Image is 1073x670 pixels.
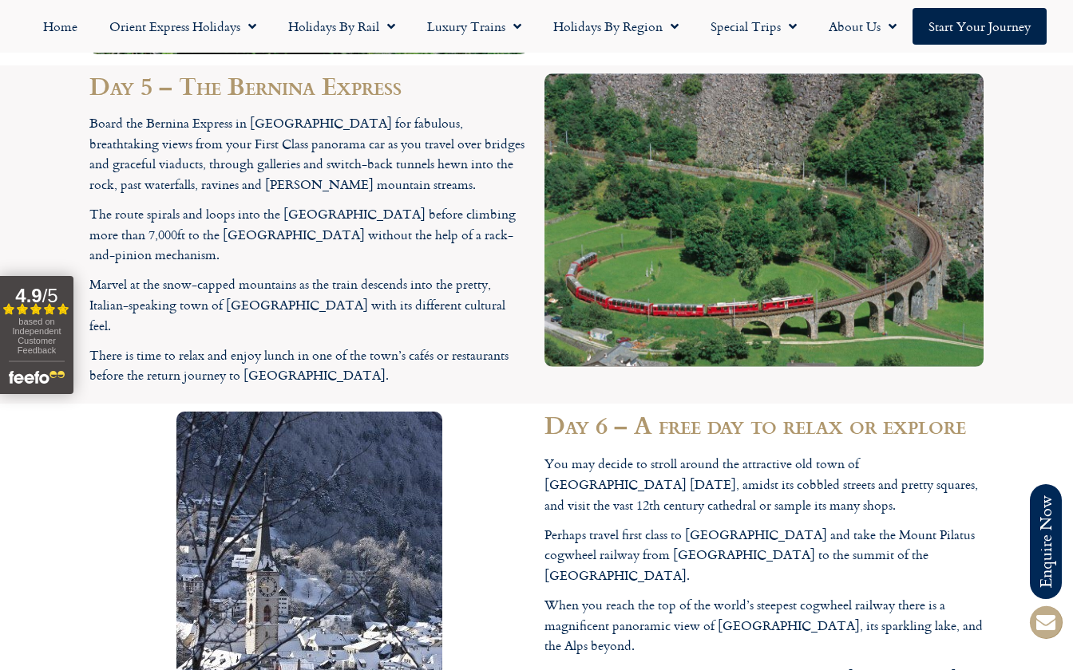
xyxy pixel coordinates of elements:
[695,8,813,45] a: Special Trips
[93,8,272,45] a: Orient Express Holidays
[27,8,93,45] a: Home
[813,8,913,45] a: About Us
[411,8,537,45] a: Luxury Trains
[544,525,984,586] p: Perhaps travel first class to [GEOGRAPHIC_DATA] and take the Mount Pilatus cogwheel railway from ...
[89,204,529,266] p: The route spirals and loops into the [GEOGRAPHIC_DATA] before climbing more than 7,000ft to the [...
[89,113,529,195] p: Board the Bernina Express in [GEOGRAPHIC_DATA] for fabulous, breathtaking views from your First C...
[8,8,1065,45] nav: Menu
[89,73,529,97] h2: Day 5 – The Bernina Express
[272,8,411,45] a: Holidays by Rail
[544,407,966,442] span: Day 6 – A free day to relax or explore
[913,8,1047,45] a: Start your Journey
[544,595,984,656] p: When you reach the top of the world’s steepest cogwheel railway there is a magnificent panoramic ...
[544,454,984,515] p: You may decide to stroll around the attractive old town of [GEOGRAPHIC_DATA] [DATE], amidst its c...
[89,345,529,386] p: There is time to relax and enjoy lunch in one of the town’s cafés or restaurants before the retur...
[537,8,695,45] a: Holidays by Region
[89,274,529,336] p: Marvel at the snow-capped mountains as the train descends into the pretty, Italian-speaking town ...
